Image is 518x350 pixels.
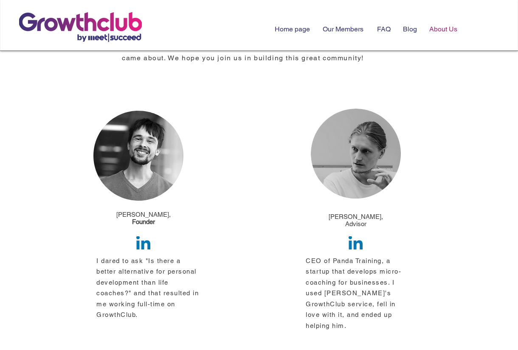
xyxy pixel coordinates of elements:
a: FAQ [371,19,397,39]
a: Our Members [316,19,371,39]
img: growthclub_1.png [19,12,142,42]
p: I dared to ask "Is there a better alternative for personal development than life coaches?" and th... [96,255,201,320]
nav: Site [48,19,464,39]
iframe: Wix Chat [420,322,518,350]
p: [PERSON_NAME], [306,213,406,220]
img: linkedin.png [349,236,363,249]
img: dima.png [311,109,401,199]
a: About Us [423,19,464,39]
a: Home page [268,19,316,39]
a: Blog [397,19,423,39]
p: FAQ [373,19,395,39]
span: CEO of Panda Training, a startup that develops micro-coaching for businesses. I used [PERSON_NAME... [306,257,401,329]
p: About Us [425,19,462,39]
p: Our Members [318,19,368,39]
p: [PERSON_NAME], [93,211,194,218]
p: Home page [270,19,314,39]
p: Blog [399,19,421,39]
span: Founder [132,218,155,225]
img: linkedin.png [136,236,150,249]
p: Advisor [306,220,406,227]
img: 31957279_1937906449621362_50516430850422 [93,111,183,201]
